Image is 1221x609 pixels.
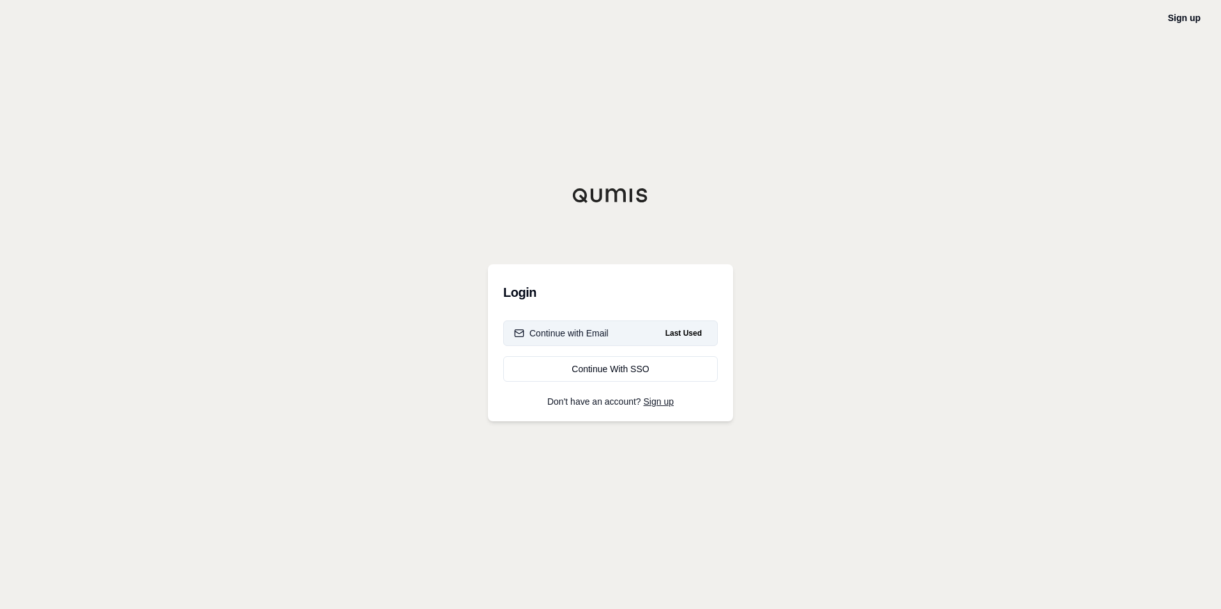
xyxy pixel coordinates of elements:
[503,397,718,406] p: Don't have an account?
[503,280,718,305] h3: Login
[503,356,718,382] a: Continue With SSO
[1168,13,1201,23] a: Sign up
[644,396,674,407] a: Sign up
[660,326,707,341] span: Last Used
[503,320,718,346] button: Continue with EmailLast Used
[572,188,649,203] img: Qumis
[514,327,609,340] div: Continue with Email
[514,363,707,375] div: Continue With SSO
